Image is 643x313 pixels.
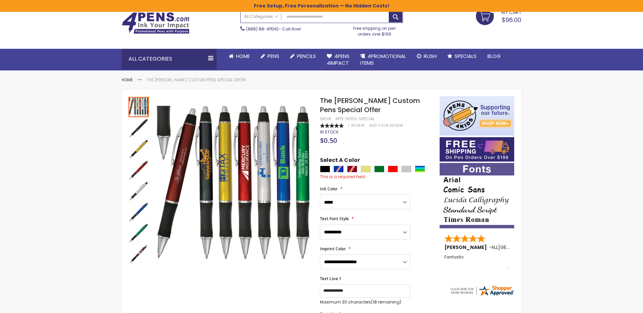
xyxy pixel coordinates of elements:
span: [GEOGRAPHIC_DATA] [498,244,548,251]
span: Ink Color [320,186,338,192]
span: In stock [320,129,339,135]
a: Specials [442,49,482,64]
a: Pencils [285,49,321,64]
span: Review [351,123,365,128]
div: Green [374,166,384,172]
span: Rush [424,53,437,60]
div: Silver [401,166,411,172]
a: Pens [255,49,285,64]
span: Imprint Color [320,246,346,252]
div: Black [320,166,330,172]
a: 4Pens4impact [321,49,355,71]
div: The Barton Custom Pens Special Offer [128,117,149,138]
span: Pens [267,53,279,60]
span: 4PROMOTIONAL ITEMS [360,53,406,66]
div: The Barton Custom Pens Special Offer [128,222,149,243]
iframe: Google Customer Reviews [587,295,643,313]
span: $96.00 [502,16,521,24]
div: The Barton Custom Pens Special Offer [128,243,149,264]
a: Home [122,77,133,83]
span: All Categories [244,14,278,19]
span: Home [236,53,250,60]
div: The Barton Custom Pens Special Offer [128,180,149,201]
span: NJ [492,244,497,251]
img: The Barton Custom Pens Special Offer [128,160,149,180]
img: The Barton Custom Pens Special Offer [156,106,311,261]
div: The Barton Custom Pens Special Offer [128,201,149,222]
a: 4PROMOTIONALITEMS [355,49,411,71]
a: Add Your Review [369,123,403,128]
span: $0.50 [320,136,337,145]
span: Text Font Style [320,216,349,222]
span: [PERSON_NAME] [444,244,489,251]
div: 100% [320,123,344,128]
span: Blog [487,53,501,60]
a: 1 Review [348,123,366,128]
a: Home [223,49,255,64]
img: Free shipping on orders over $199 [440,137,514,162]
div: Red [388,166,398,172]
img: The Barton Custom Pens Special Offer [128,181,149,201]
p: Maximum 30 characters [320,299,410,305]
img: The Barton Custom Pens Special Offer [128,118,149,138]
a: All Categories [241,11,281,22]
div: Fantastic [444,255,510,269]
a: Rush [411,49,442,64]
span: - Call Now! [246,26,301,32]
div: The Barton Custom Pens Special Offer [128,138,149,159]
span: - , [489,244,548,251]
a: 4pens.com certificate URL [449,292,515,298]
li: The [PERSON_NAME] Custom Pens Special Offer [146,77,246,83]
a: $96.00 150 [476,7,522,24]
strong: SKU [320,116,333,122]
div: All Categories [122,49,217,69]
span: 4Pens 4impact [327,53,349,66]
span: Pencils [297,53,316,60]
a: (888) 88-4PENS [246,26,279,32]
span: Text Line 1 [320,276,341,281]
img: The Barton Custom Pens Special Offer [128,202,149,222]
span: Specials [455,53,477,60]
img: 4pens.com widget logo [449,285,515,297]
img: font-personalization-examples [440,163,514,228]
span: (18 remaining) [371,299,401,305]
div: Gold [361,166,371,172]
div: Availability [320,129,339,135]
span: The [PERSON_NAME] Custom Pens Special Offer [320,96,420,114]
img: 4pens 4 kids [440,96,514,135]
div: Free shipping on pen orders over $199 [346,23,403,37]
span: 1 [348,123,349,128]
a: Blog [482,49,506,64]
div: The Barton Custom Pens Special Offer [128,96,149,117]
span: Select A Color [320,156,360,166]
img: The Barton Custom Pens Special Offer [128,139,149,159]
div: 4PG-9050-SPECIAL [335,116,375,122]
img: The Barton Custom Pens Special Offer [128,244,149,264]
div: Assorted [415,166,425,172]
div: This is a required field. [320,174,433,180]
div: The Barton Custom Pens Special Offer [128,159,149,180]
img: The Barton Custom Pens Special Offer [128,223,149,243]
img: 4Pens Custom Pens and Promotional Products [122,12,189,34]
